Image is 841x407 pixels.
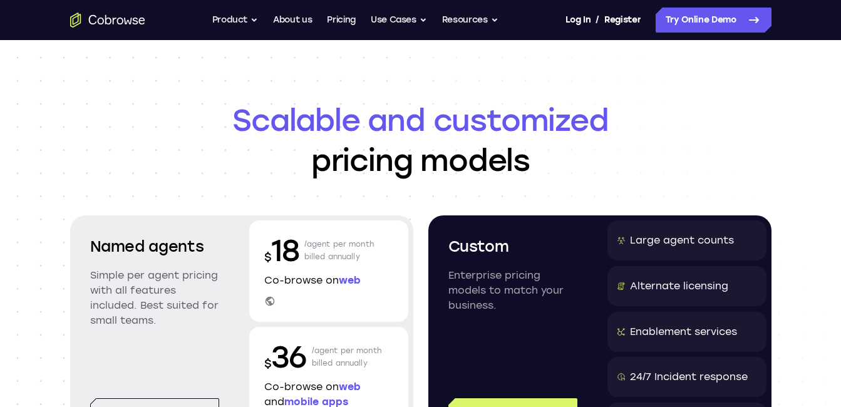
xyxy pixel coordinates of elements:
p: 18 [264,230,299,270]
a: About us [273,8,312,33]
span: $ [264,357,272,371]
p: Enterprise pricing models to match your business. [448,268,577,313]
div: 24/7 Incident response [630,369,748,384]
h2: Named agents [90,235,219,258]
span: web [339,381,361,393]
button: Resources [442,8,498,33]
a: Go to the home page [70,13,145,28]
button: Product [212,8,259,33]
h2: Custom [448,235,577,258]
p: Simple per agent pricing with all features included. Best suited for small teams. [90,268,219,328]
h1: pricing models [70,100,771,180]
p: /agent per month billed annually [312,337,382,377]
span: Scalable and customized [70,100,771,140]
p: Co-browse on [264,273,393,288]
span: $ [264,250,272,264]
p: 36 [264,337,307,377]
div: Alternate licensing [630,279,728,294]
button: Use Cases [371,8,427,33]
span: web [339,274,361,286]
p: /agent per month billed annually [304,230,374,270]
div: Enablement services [630,324,737,339]
span: / [596,13,599,28]
div: Large agent counts [630,233,734,248]
a: Log In [565,8,591,33]
a: Try Online Demo [656,8,771,33]
a: Register [604,8,641,33]
a: Pricing [327,8,356,33]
